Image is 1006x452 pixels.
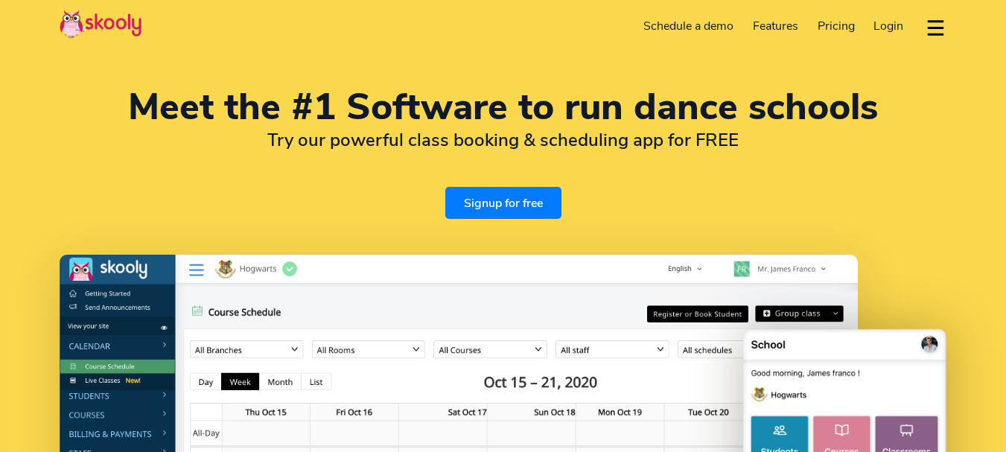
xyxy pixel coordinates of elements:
[925,10,946,45] button: dropdown menu
[634,14,744,38] a: Schedule a demo
[743,14,808,38] a: Features
[818,18,855,34] span: Pricing
[808,14,865,38] a: Pricing
[60,89,946,125] h1: Meet the #1 Software to run dance schools
[60,10,141,39] img: Skooly
[864,14,913,38] a: Login
[873,18,903,34] span: Login
[445,187,561,219] a: Signup for free
[60,129,946,151] h2: Try our powerful class booking & scheduling app for FREE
